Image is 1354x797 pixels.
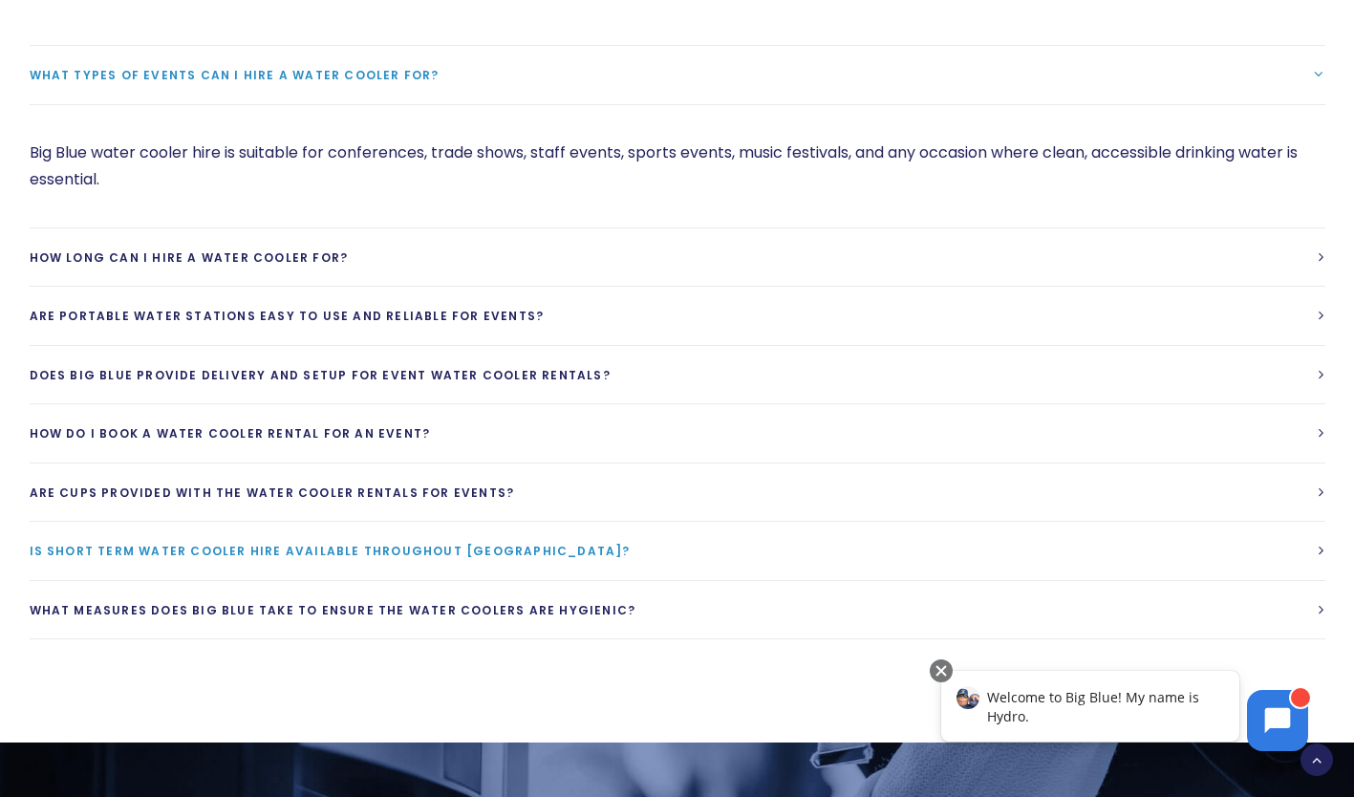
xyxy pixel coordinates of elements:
span: Is short term water cooler hire available throughout [GEOGRAPHIC_DATA]? [30,543,631,559]
a: Are portable water stations easy to use and reliable for events? [30,287,1325,345]
a: How long can I hire a water cooler for? [30,228,1325,287]
a: Is short term water cooler hire available throughout [GEOGRAPHIC_DATA]? [30,522,1325,580]
span: Are cups provided with the water cooler rentals for events? [30,485,515,501]
p: Big Blue water cooler hire is suitable for conferences, trade shows, staff events, sports events,... [30,140,1325,193]
span: Does Big Blue provide delivery and setup for event water cooler rentals? [30,367,611,383]
span: Are portable water stations easy to use and reliable for events? [30,308,545,324]
a: What types of events can I hire a water cooler for? [30,46,1325,104]
a: Are cups provided with the water cooler rentals for events? [30,463,1325,522]
a: How do I book a water cooler rental for an event? [30,404,1325,463]
span: What measures does Big Blue take to ensure the water coolers are hygienic? [30,602,636,618]
a: What measures does Big Blue take to ensure the water coolers are hygienic? [30,581,1325,639]
iframe: Chatbot [921,656,1327,770]
span: How do I book a water cooler rental for an event? [30,425,431,442]
span: How long can I hire a water cooler for? [30,249,349,266]
span: What types of events can I hire a water cooler for? [30,67,440,83]
a: Does Big Blue provide delivery and setup for event water cooler rentals? [30,346,1325,404]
